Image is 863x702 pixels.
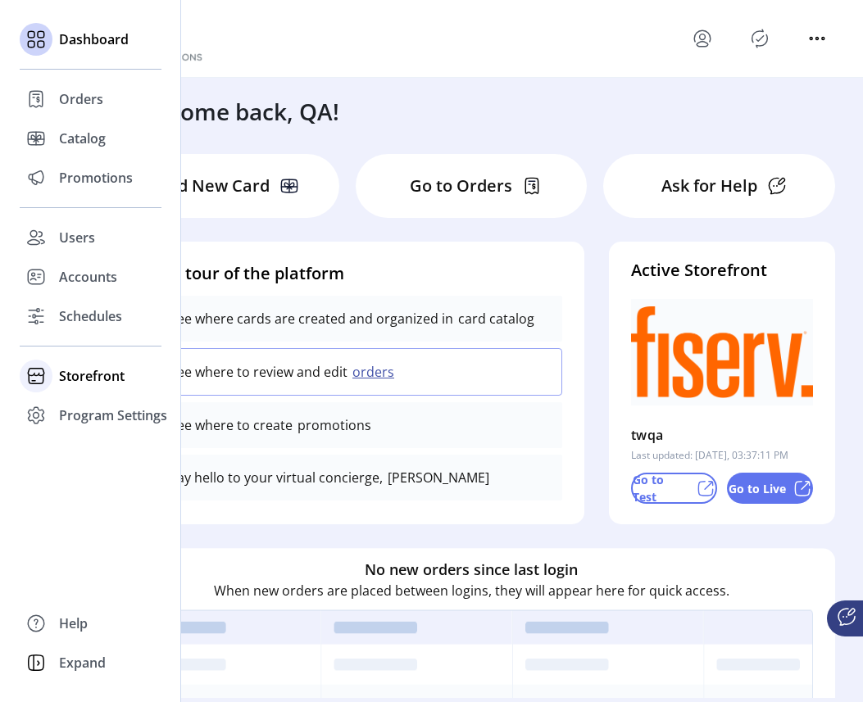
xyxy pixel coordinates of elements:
[59,653,106,673] span: Expand
[59,168,133,188] span: Promotions
[383,468,489,487] p: [PERSON_NAME]
[214,581,729,600] p: When new orders are placed between logins, they will appear here for quick access.
[59,29,129,49] span: Dashboard
[747,25,773,52] button: Publisher Panel
[170,468,383,487] p: Say hello to your virtual concierge,
[128,94,339,129] h3: Welcome back, QA!
[410,174,512,198] p: Go to Orders
[729,480,786,497] p: Go to Live
[59,405,167,425] span: Program Settings
[170,362,347,382] p: See where to review and edit
[631,258,813,283] h4: Active Storefront
[631,448,788,463] p: Last updated: [DATE], 03:37:11 PM
[129,261,562,286] h4: Take a tour of the platform
[59,267,117,287] span: Accounts
[689,25,715,52] button: menu
[59,306,122,326] span: Schedules
[170,415,293,435] p: See where to create
[59,89,103,109] span: Orders
[453,309,534,328] p: card catalog
[293,415,371,435] p: promotions
[59,129,106,148] span: Catalog
[661,174,757,198] p: Ask for Help
[365,559,578,581] h6: No new orders since last login
[59,614,88,633] span: Help
[59,366,125,386] span: Storefront
[804,25,830,52] button: menu
[170,309,453,328] p: See where cards are created and organized in
[157,174,270,198] p: Add New Card
[633,471,689,505] p: Go to Test
[347,362,404,382] button: orders
[59,228,95,247] span: Users
[631,422,664,448] p: twqa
